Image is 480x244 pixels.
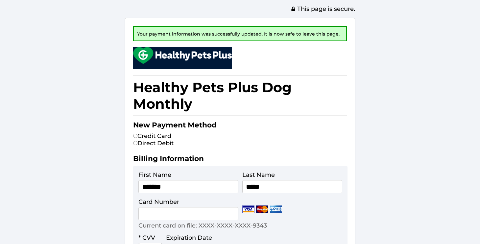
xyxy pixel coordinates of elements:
[138,234,155,241] label: * CVV
[242,205,254,213] img: Visa
[256,205,268,213] img: Mastercard
[270,205,282,213] img: Amex
[138,198,179,205] label: Card Number
[133,134,137,138] input: Credit Card
[242,171,275,178] label: Last Name
[166,234,212,241] label: Expiration Date
[291,5,355,13] span: This page is secure.
[137,31,340,37] span: Your payment information was successfully updated. It is now safe to leave this page.
[133,141,137,145] input: Direct Debit
[133,121,347,132] h2: New Payment Method
[133,154,347,166] h2: Billing Information
[138,222,267,229] p: Current card on file: XXXX-XXXX-XXXX-9343
[133,132,171,140] label: Credit Card
[133,140,174,147] label: Direct Debit
[133,75,347,116] h1: Healthy Pets Plus Dog Monthly
[133,47,232,64] img: small.png
[138,171,171,178] label: First Name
